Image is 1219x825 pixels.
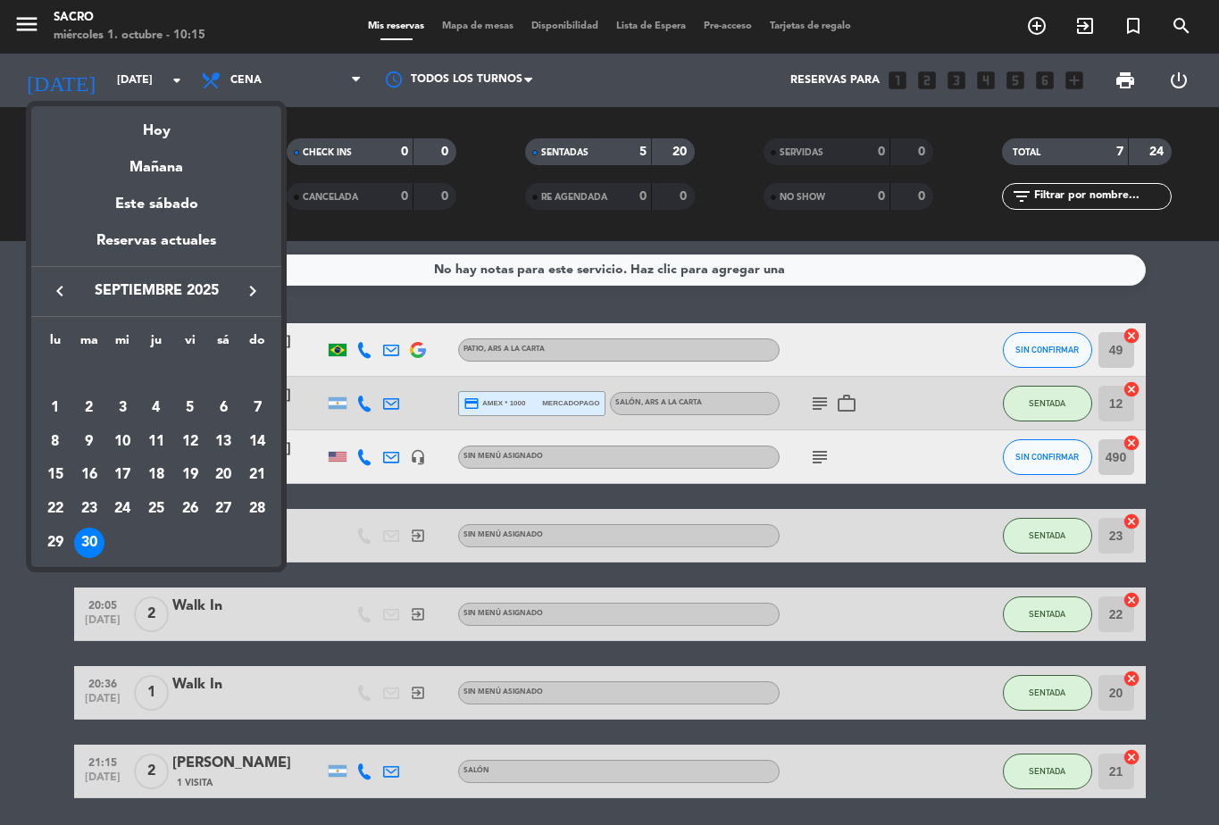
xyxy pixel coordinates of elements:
td: 28 de septiembre de 2025 [240,492,274,526]
td: 10 de septiembre de 2025 [105,425,139,459]
th: viernes [173,330,207,358]
span: septiembre 2025 [76,279,237,303]
div: 18 [141,460,171,490]
div: 13 [208,427,238,457]
div: 28 [242,494,272,524]
td: 24 de septiembre de 2025 [105,492,139,526]
td: 3 de septiembre de 2025 [105,391,139,425]
td: 19 de septiembre de 2025 [173,458,207,492]
th: martes [72,330,106,358]
div: 19 [175,460,205,490]
th: domingo [240,330,274,358]
td: 21 de septiembre de 2025 [240,458,274,492]
td: 23 de septiembre de 2025 [72,492,106,526]
div: 14 [242,427,272,457]
div: 30 [74,528,104,558]
div: 25 [141,494,171,524]
th: jueves [139,330,173,358]
div: 21 [242,460,272,490]
div: 22 [40,494,71,524]
td: 29 de septiembre de 2025 [38,526,72,560]
th: miércoles [105,330,139,358]
div: 16 [74,460,104,490]
div: 10 [107,427,138,457]
td: 4 de septiembre de 2025 [139,391,173,425]
td: 22 de septiembre de 2025 [38,492,72,526]
td: 7 de septiembre de 2025 [240,391,274,425]
button: keyboard_arrow_right [237,279,269,303]
td: 25 de septiembre de 2025 [139,492,173,526]
div: Reservas actuales [31,229,281,266]
i: keyboard_arrow_right [242,280,263,302]
td: 27 de septiembre de 2025 [207,492,241,526]
div: 26 [175,494,205,524]
div: 24 [107,494,138,524]
th: sábado [207,330,241,358]
td: 14 de septiembre de 2025 [240,425,274,459]
td: 20 de septiembre de 2025 [207,458,241,492]
div: 15 [40,460,71,490]
div: 27 [208,494,238,524]
td: 9 de septiembre de 2025 [72,425,106,459]
div: 4 [141,393,171,423]
td: 15 de septiembre de 2025 [38,458,72,492]
div: Este sábado [31,179,281,229]
td: 8 de septiembre de 2025 [38,425,72,459]
button: keyboard_arrow_left [44,279,76,303]
th: lunes [38,330,72,358]
td: 2 de septiembre de 2025 [72,391,106,425]
td: 26 de septiembre de 2025 [173,492,207,526]
div: 5 [175,393,205,423]
div: 3 [107,393,138,423]
div: 23 [74,494,104,524]
td: 11 de septiembre de 2025 [139,425,173,459]
td: 16 de septiembre de 2025 [72,458,106,492]
div: 2 [74,393,104,423]
i: keyboard_arrow_left [49,280,71,302]
td: 17 de septiembre de 2025 [105,458,139,492]
td: 5 de septiembre de 2025 [173,391,207,425]
div: 11 [141,427,171,457]
div: 7 [242,393,272,423]
div: 8 [40,427,71,457]
div: 1 [40,393,71,423]
td: 1 de septiembre de 2025 [38,391,72,425]
div: 9 [74,427,104,457]
td: 6 de septiembre de 2025 [207,391,241,425]
div: Hoy [31,106,281,143]
td: 12 de septiembre de 2025 [173,425,207,459]
div: 29 [40,528,71,558]
div: 20 [208,460,238,490]
div: 17 [107,460,138,490]
td: SEP. [38,357,274,391]
td: 13 de septiembre de 2025 [207,425,241,459]
div: 6 [208,393,238,423]
div: Mañana [31,143,281,179]
td: 30 de septiembre de 2025 [72,526,106,560]
div: 12 [175,427,205,457]
td: 18 de septiembre de 2025 [139,458,173,492]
